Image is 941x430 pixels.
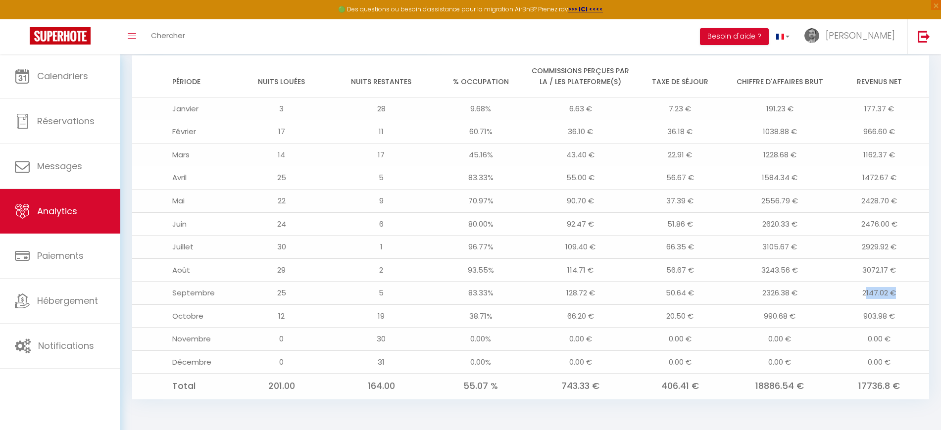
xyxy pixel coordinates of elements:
td: Avril [132,166,232,190]
td: Décembre [132,350,232,374]
td: 9.68% [431,97,531,120]
td: 11 [332,120,431,143]
td: 114.71 € [531,258,630,282]
td: 80.00% [431,212,531,236]
td: 1472.67 € [830,166,929,190]
td: 2326.38 € [730,282,830,305]
td: 1228.68 € [730,143,830,166]
td: Juin [132,212,232,236]
td: 43.40 € [531,143,630,166]
td: 3105.67 € [730,236,830,259]
td: 903.98 € [830,304,929,328]
th: Nuits louées [232,55,331,97]
a: Chercher [144,19,193,54]
td: 66.35 € [630,236,730,259]
td: 2476.00 € [830,212,929,236]
img: logout [918,30,930,43]
td: 25 [232,282,331,305]
td: 1038.88 € [730,120,830,143]
td: 90.70 € [531,189,630,212]
td: 743.33 € [531,374,630,399]
img: Super Booking [30,27,91,45]
td: 2 [332,258,431,282]
td: 18886.54 € [730,374,830,399]
td: 28 [332,97,431,120]
th: Revenus net [830,55,929,97]
span: Paiements [37,249,84,262]
td: 36.10 € [531,120,630,143]
td: 7.23 € [630,97,730,120]
th: Taxe de séjour [630,55,730,97]
td: 36.18 € [630,120,730,143]
td: Octobre [132,304,232,328]
td: 56.67 € [630,258,730,282]
td: 177.37 € [830,97,929,120]
td: 1584.34 € [730,166,830,190]
td: 0 [232,328,331,351]
td: 93.55% [431,258,531,282]
td: 6.63 € [531,97,630,120]
td: 990.68 € [730,304,830,328]
td: 51.86 € [630,212,730,236]
td: 2428.70 € [830,189,929,212]
th: Commissions perçues par la / les plateforme(s) [531,55,630,97]
td: 191.23 € [730,97,830,120]
td: 30 [332,328,431,351]
td: 19 [332,304,431,328]
td: 22 [232,189,331,212]
td: 9 [332,189,431,212]
td: 17 [332,143,431,166]
td: Mai [132,189,232,212]
strong: >>> ICI <<<< [568,5,603,13]
td: 1 [332,236,431,259]
td: 50.64 € [630,282,730,305]
img: ... [804,28,819,43]
td: Total [132,374,232,399]
td: Janvier [132,97,232,120]
td: Septembre [132,282,232,305]
td: 0.00 € [730,328,830,351]
td: 60.71% [431,120,531,143]
td: 31 [332,350,431,374]
td: 0.00% [431,350,531,374]
td: 1162.37 € [830,143,929,166]
td: 2929.92 € [830,236,929,259]
td: 201.00 [232,374,331,399]
td: 92.47 € [531,212,630,236]
td: 966.60 € [830,120,929,143]
td: 83.33% [431,282,531,305]
td: 17 [232,120,331,143]
td: 3072.17 € [830,258,929,282]
td: 128.72 € [531,282,630,305]
td: 0.00 € [630,328,730,351]
span: Notifications [38,339,94,352]
span: Hébergement [37,294,98,307]
td: 66.20 € [531,304,630,328]
td: 25 [232,166,331,190]
td: 14 [232,143,331,166]
td: 0.00 € [830,328,929,351]
th: Chiffre d'affaires brut [730,55,830,97]
span: Chercher [151,30,185,41]
td: 5 [332,166,431,190]
span: Calendriers [37,70,88,82]
td: 0.00 € [830,350,929,374]
td: 2620.33 € [730,212,830,236]
button: Besoin d'aide ? [700,28,769,45]
td: Août [132,258,232,282]
span: [PERSON_NAME] [826,29,895,42]
td: 12 [232,304,331,328]
td: 30 [232,236,331,259]
td: 38.71% [431,304,531,328]
td: 406.41 € [630,374,730,399]
td: 56.67 € [630,166,730,190]
th: % Occupation [431,55,531,97]
td: 24 [232,212,331,236]
td: Juillet [132,236,232,259]
td: 0.00 € [630,350,730,374]
td: 3243.56 € [730,258,830,282]
th: Période [132,55,232,97]
td: 6 [332,212,431,236]
td: 55.07 % [431,374,531,399]
td: Février [132,120,232,143]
